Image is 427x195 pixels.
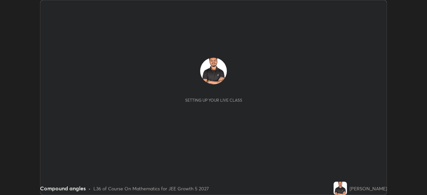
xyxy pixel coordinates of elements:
[40,184,86,192] div: Compound angles
[185,98,242,103] div: Setting up your live class
[88,185,91,192] div: •
[334,182,347,195] img: 8a5640520d1649759a523a16a6c3a527.jpg
[93,185,209,192] div: L36 of Course On Mathematics for JEE Growth 5 2027
[350,185,387,192] div: [PERSON_NAME]
[200,58,227,84] img: 8a5640520d1649759a523a16a6c3a527.jpg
